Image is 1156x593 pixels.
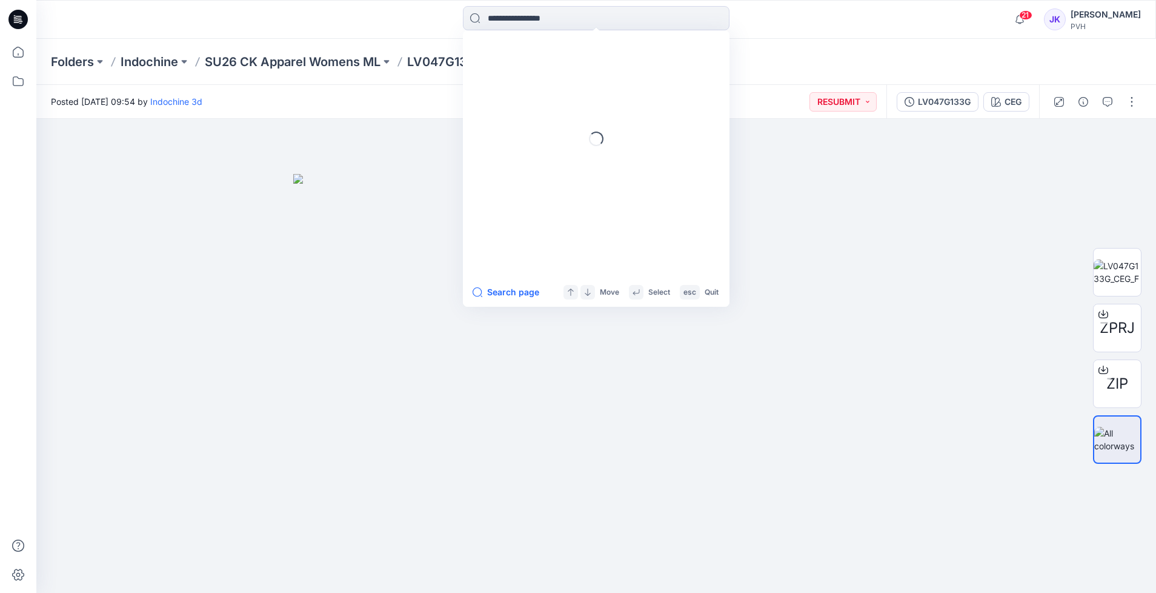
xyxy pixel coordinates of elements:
[1005,95,1021,109] div: CEG
[918,95,971,109] div: LV047G133G
[1094,427,1140,452] img: All colorways
[121,53,178,70] a: Indochine
[51,53,94,70] a: Folders
[1071,22,1141,31] div: PVH
[983,92,1029,112] button: CEG
[293,174,899,593] img: eyJhbGciOiJIUzI1NiIsImtpZCI6IjAiLCJzbHQiOiJzZXMiLCJ0eXAiOiJKV1QifQ.eyJkYXRhIjp7InR5cGUiOiJzdG9yYW...
[683,286,696,299] p: esc
[407,53,484,70] p: LV047G133G
[600,286,619,299] p: Move
[1094,260,1141,285] img: LV047G133G_CEG_F
[648,286,670,299] p: Select
[51,95,202,108] span: Posted [DATE] 09:54 by
[705,286,719,299] p: Quit
[1019,10,1032,20] span: 21
[897,92,978,112] button: LV047G133G
[1074,92,1093,112] button: Details
[1100,317,1135,339] span: ZPRJ
[205,53,380,70] a: SU26 CK Apparel Womens ML
[1044,8,1066,30] div: JK
[1106,373,1128,395] span: ZIP
[1071,7,1141,22] div: [PERSON_NAME]
[473,285,539,300] button: Search page
[150,96,202,107] a: Indochine 3d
